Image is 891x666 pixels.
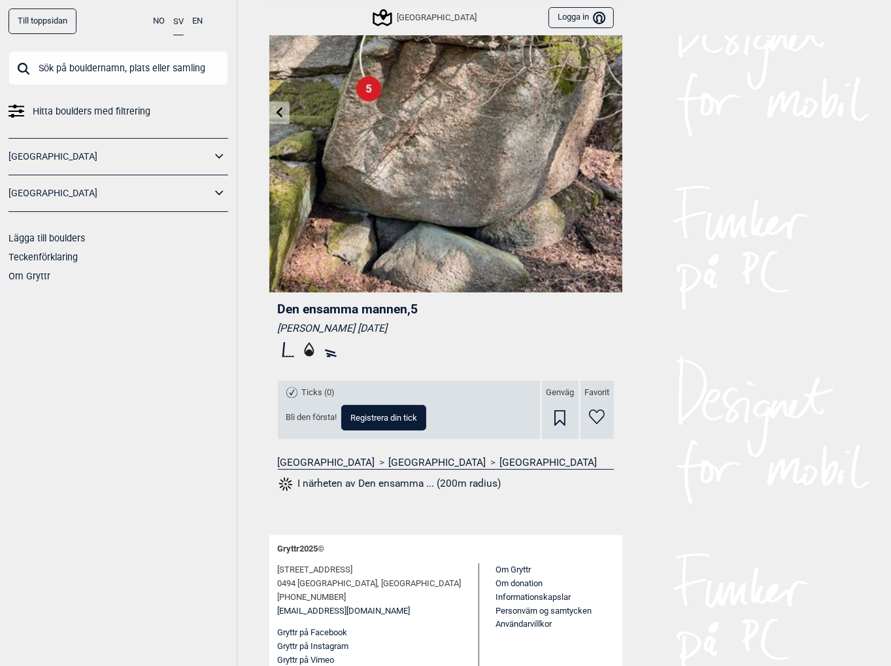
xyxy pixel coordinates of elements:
a: Personvärn og samtycken [496,606,592,616]
span: Bli den första! [286,412,337,423]
a: Användarvillkor [496,619,552,629]
span: Den ensamma mannen , 5 [278,302,418,317]
button: EN [192,9,203,34]
span: [STREET_ADDRESS] [278,563,353,577]
a: [GEOGRAPHIC_DATA] [8,147,211,166]
span: Registrera din tick [350,413,417,422]
a: [GEOGRAPHIC_DATA] [8,184,211,203]
a: Informationskapslar [496,592,571,602]
a: Teckenförklaring [8,252,78,262]
a: Hitta boulders med filtrering [8,102,228,121]
div: Genväg [542,381,579,439]
a: [GEOGRAPHIC_DATA] [389,456,486,469]
a: Om Gryttr [8,271,50,281]
button: NO [153,9,165,34]
nav: > > [278,456,614,469]
button: Gryttr på Instagram [278,640,349,654]
a: [EMAIL_ADDRESS][DOMAIN_NAME] [278,605,411,618]
div: Gryttr 2025 © [278,535,614,563]
button: Registrera din tick [341,405,426,430]
span: Ticks (0) [302,387,335,398]
a: [GEOGRAPHIC_DATA] [278,456,375,469]
span: [PHONE_NUMBER] [278,591,346,605]
a: [GEOGRAPHIC_DATA] [500,456,597,469]
a: Om donation [496,578,543,588]
button: Logga in [548,7,613,29]
a: Om Gryttr [496,565,531,574]
div: [GEOGRAPHIC_DATA] [375,10,477,26]
a: Till toppsidan [8,9,76,34]
button: I närheten av Den ensamma ... (200m radius) [278,476,501,493]
button: Gryttr på Facebook [278,626,348,640]
span: 0494 [GEOGRAPHIC_DATA], [GEOGRAPHIC_DATA] [278,577,462,591]
input: Sök på bouldernamn, plats eller samling [8,51,228,85]
button: SV [173,9,184,35]
a: Lägga till boulders [8,233,85,243]
div: [PERSON_NAME] [DATE] [278,322,614,335]
span: Favorit [584,387,609,398]
span: Hitta boulders med filtrering [33,102,150,121]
